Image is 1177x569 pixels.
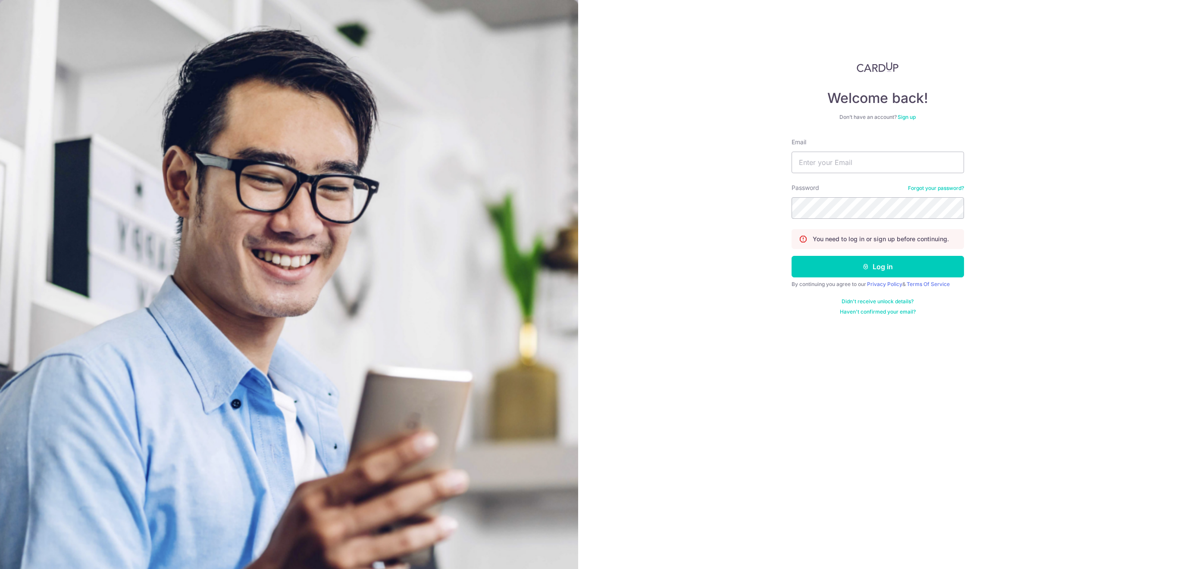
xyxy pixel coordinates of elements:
[792,256,964,277] button: Log in
[792,114,964,121] div: Don’t have an account?
[792,90,964,107] h4: Welcome back!
[792,183,819,192] label: Password
[867,281,902,287] a: Privacy Policy
[898,114,916,120] a: Sign up
[792,281,964,288] div: By continuing you agree to our &
[813,235,949,243] p: You need to log in or sign up before continuing.
[840,308,916,315] a: Haven't confirmed your email?
[842,298,914,305] a: Didn't receive unlock details?
[792,138,806,146] label: Email
[907,281,950,287] a: Terms Of Service
[908,185,964,192] a: Forgot your password?
[857,62,899,72] img: CardUp Logo
[792,152,964,173] input: Enter your Email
